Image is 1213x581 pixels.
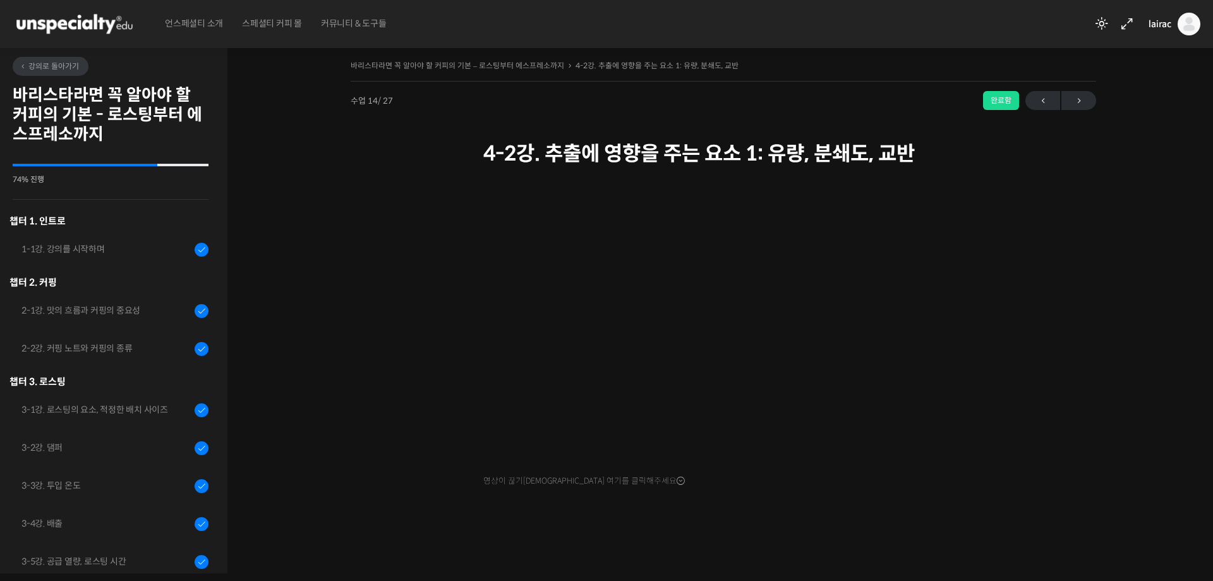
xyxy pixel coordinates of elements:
[13,176,208,183] div: 74% 진행
[21,479,191,492] div: 3-3강. 투입 온도
[21,517,191,530] div: 3-4강. 배출
[21,403,191,417] div: 3-1강. 로스팅의 요소, 적정한 배치 사이즈
[13,57,88,76] a: 강의로 돌아가기
[9,212,208,229] h3: 챕터 1. 인트로
[1061,91,1096,110] a: 다음→
[9,373,208,390] div: 챕터 3. 로스팅
[21,441,191,455] div: 3-2강. 댐퍼
[1149,18,1171,30] span: lairac
[483,476,685,486] span: 영상이 끊기[DEMOGRAPHIC_DATA] 여기를 클릭해주세요
[1025,91,1060,110] a: ←이전
[1061,92,1096,109] span: →
[483,142,963,166] h1: 4-2강. 추출에 영향을 주는 요소 1: 유량, 분쇄도, 교반
[21,303,191,317] div: 2-1강. 맛의 흐름과 커핑의 중요성
[378,95,393,106] span: / 27
[9,274,208,291] div: 챕터 2. 커핑
[576,61,739,70] a: 4-2강. 추출에 영향을 주는 요소 1: 유량, 분쇄도, 교반
[1025,92,1060,109] span: ←
[19,61,79,71] span: 강의로 돌아가기
[351,61,564,70] a: 바리스타라면 꼭 알아야 할 커피의 기본 – 로스팅부터 에스프레소까지
[21,341,191,355] div: 2-2강. 커핑 노트와 커핑의 종류
[351,97,393,105] span: 수업 14
[21,242,191,256] div: 1-1강. 강의를 시작하며
[21,554,191,568] div: 3-5강. 공급 열량, 로스팅 시간
[983,91,1019,110] div: 완료함
[13,85,208,145] h2: 바리스타라면 꼭 알아야 할 커피의 기본 - 로스팅부터 에스프레소까지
